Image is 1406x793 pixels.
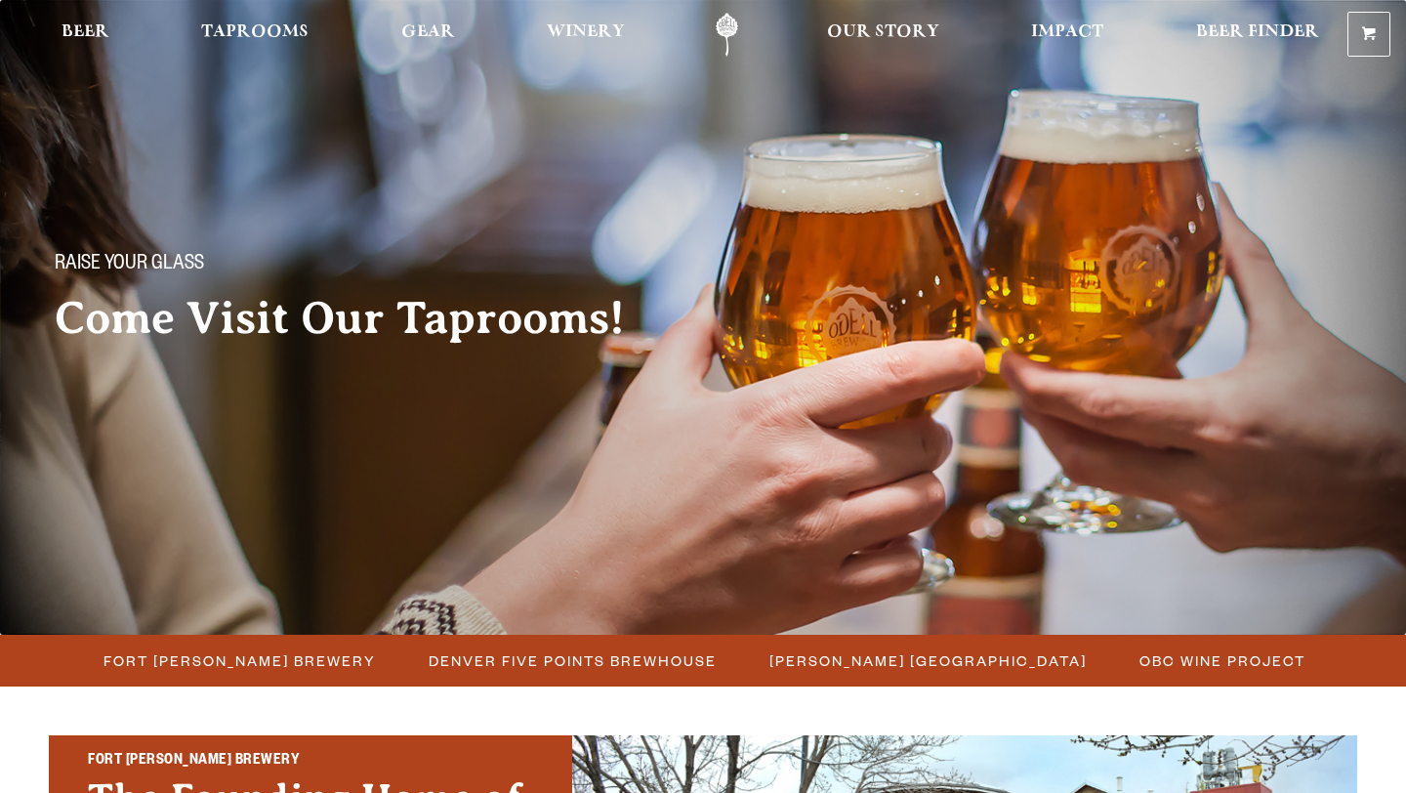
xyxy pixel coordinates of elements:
[1018,13,1116,57] a: Impact
[62,24,109,40] span: Beer
[1183,13,1332,57] a: Beer Finder
[1139,647,1305,675] span: OBC Wine Project
[814,13,952,57] a: Our Story
[55,253,204,278] span: Raise your glass
[534,13,638,57] a: Winery
[690,13,764,57] a: Odell Home
[827,24,939,40] span: Our Story
[55,294,664,343] h2: Come Visit Our Taprooms!
[88,749,533,774] h2: Fort [PERSON_NAME] Brewery
[103,647,376,675] span: Fort [PERSON_NAME] Brewery
[1128,647,1315,675] a: OBC Wine Project
[547,24,625,40] span: Winery
[401,24,455,40] span: Gear
[417,647,726,675] a: Denver Five Points Brewhouse
[769,647,1087,675] span: [PERSON_NAME] [GEOGRAPHIC_DATA]
[1196,24,1319,40] span: Beer Finder
[389,13,468,57] a: Gear
[201,24,309,40] span: Taprooms
[1031,24,1103,40] span: Impact
[758,647,1096,675] a: [PERSON_NAME] [GEOGRAPHIC_DATA]
[188,13,321,57] a: Taprooms
[92,647,386,675] a: Fort [PERSON_NAME] Brewery
[49,13,122,57] a: Beer
[429,647,717,675] span: Denver Five Points Brewhouse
